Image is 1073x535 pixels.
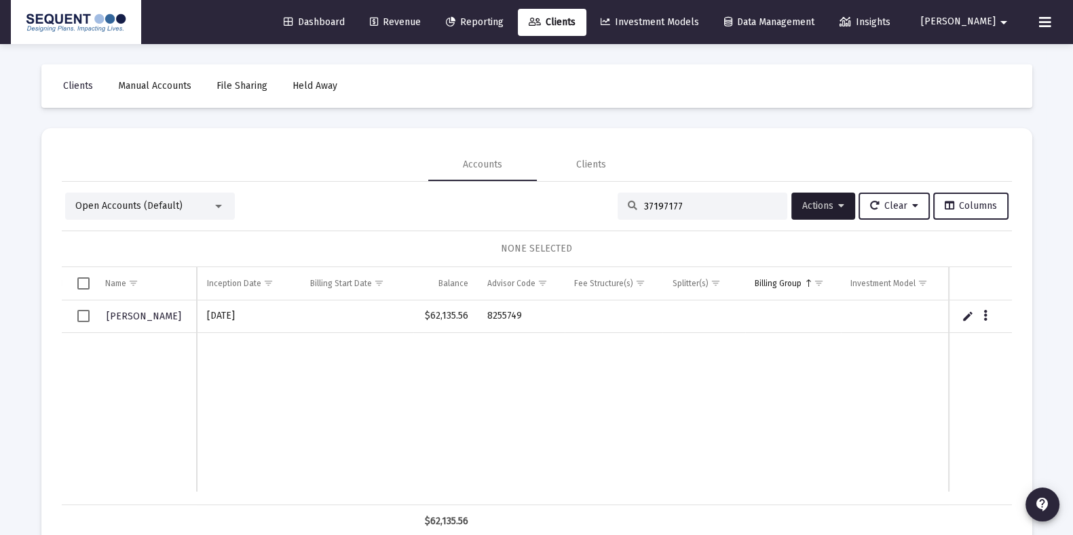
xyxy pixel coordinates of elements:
td: [DATE] [197,300,301,333]
a: Investment Models [590,9,710,36]
td: Column Advisor Code [478,267,565,300]
button: Actions [791,193,855,220]
span: Open Accounts (Default) [75,200,183,212]
span: Manual Accounts [118,80,191,92]
span: Clients [63,80,93,92]
a: Manual Accounts [107,73,202,100]
div: Inception Date [207,278,261,289]
span: Show filter options for column 'Name' [128,278,138,288]
span: Show filter options for column 'Inception Date' [263,278,274,288]
span: Insights [840,16,890,28]
td: Column Investment Model [841,267,949,300]
span: Clear [870,200,918,212]
a: File Sharing [206,73,278,100]
td: Column Billing Start Date [301,267,413,300]
span: Dashboard [284,16,345,28]
div: $62,135.56 [423,515,468,528]
span: Show filter options for column 'Billing Start Date' [374,278,384,288]
span: Clients [529,16,576,28]
mat-icon: arrow_drop_down [996,9,1012,36]
a: [PERSON_NAME] [105,306,183,326]
a: Insights [829,9,901,36]
button: Clear [859,193,930,220]
img: Dashboard [21,9,131,36]
div: Billing Group [755,278,802,289]
span: [PERSON_NAME] [107,311,181,322]
span: Held Away [293,80,337,92]
div: Investment Model [850,278,916,289]
div: Select all [77,277,90,290]
a: Clients [52,73,104,100]
a: Clients [518,9,586,36]
td: Column Inception Date [197,267,301,300]
td: 8255749 [478,300,565,333]
div: Advisor Code [487,278,535,289]
div: Select row [77,310,90,322]
span: Actions [802,200,844,212]
td: Column Balance [413,267,478,300]
a: Dashboard [273,9,356,36]
input: Search [644,201,777,212]
td: Column Name [96,267,197,300]
td: Column Splitter(s) [662,267,745,300]
span: Show filter options for column 'Splitter(s)' [710,278,720,288]
div: Balance [438,278,468,289]
button: Columns [933,193,1009,220]
div: Name [105,278,126,289]
div: Clients [576,158,606,172]
a: Edit [962,310,974,322]
button: [PERSON_NAME] [905,8,1028,35]
span: File Sharing [217,80,267,92]
span: Show filter options for column 'Billing Group' [814,278,824,288]
td: Column Fee Structure(s) [565,267,663,300]
span: Data Management [724,16,814,28]
span: Show filter options for column 'Fee Structure(s)' [635,278,645,288]
span: Show filter options for column 'Investment Model' [918,278,928,288]
div: Accounts [463,158,502,172]
div: Fee Structure(s) [574,278,633,289]
a: Held Away [282,73,348,100]
span: Reporting [446,16,504,28]
span: Show filter options for column 'Advisor Code' [538,278,548,288]
span: [PERSON_NAME] [921,16,996,28]
mat-icon: contact_support [1034,496,1051,513]
div: Billing Start Date [310,278,372,289]
span: Revenue [370,16,421,28]
span: Investment Models [601,16,699,28]
a: Data Management [713,9,825,36]
a: Revenue [359,9,432,36]
div: NONE SELECTED [73,242,1001,256]
a: Reporting [435,9,514,36]
td: $62,135.56 [413,300,478,333]
span: Columns [945,200,997,212]
td: Column Billing Group [745,267,841,300]
div: Splitter(s) [672,278,708,289]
